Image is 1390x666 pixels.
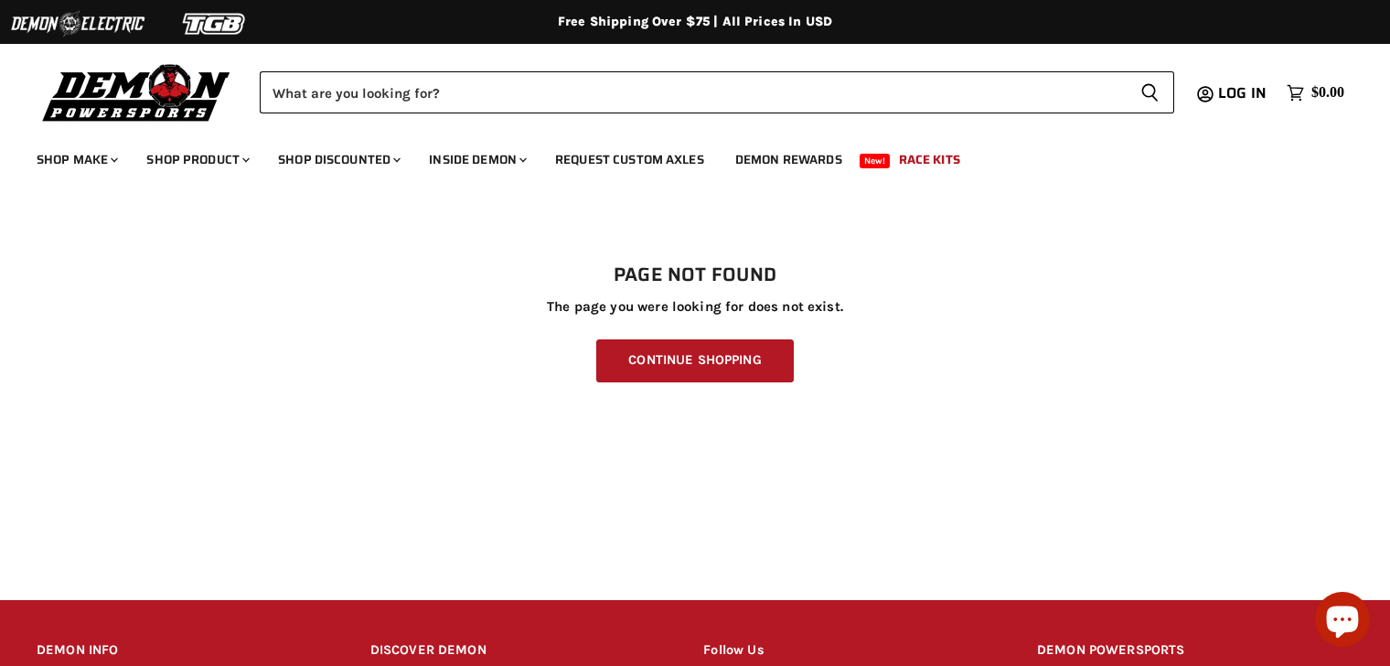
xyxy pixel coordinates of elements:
a: Race Kits [885,141,974,178]
a: Demon Rewards [722,141,856,178]
img: TGB Logo 2 [146,6,283,41]
a: Continue Shopping [596,339,793,382]
span: New! [860,154,891,168]
ul: Main menu [23,134,1340,178]
button: Search [1126,71,1174,113]
inbox-online-store-chat: Shopify online store chat [1310,592,1375,651]
form: Product [260,71,1174,113]
img: Demon Powersports [37,59,237,124]
p: The page you were looking for does not exist. [37,299,1353,315]
img: Demon Electric Logo 2 [9,6,146,41]
a: $0.00 [1278,80,1353,106]
input: Search [260,71,1126,113]
a: Shop Product [133,141,261,178]
a: Request Custom Axles [541,141,718,178]
a: Shop Make [23,141,129,178]
h1: Page not found [37,264,1353,286]
a: Shop Discounted [264,141,412,178]
span: $0.00 [1311,84,1344,102]
a: Log in [1210,85,1278,102]
span: Log in [1218,81,1267,104]
a: Inside Demon [415,141,538,178]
